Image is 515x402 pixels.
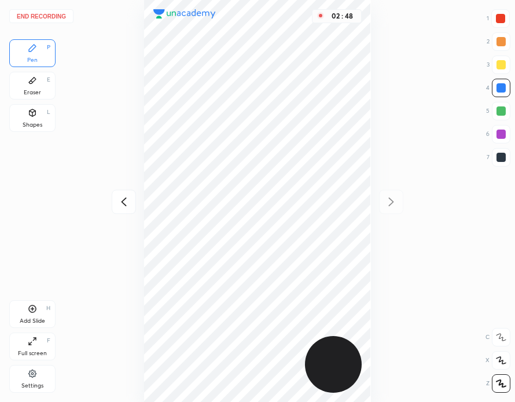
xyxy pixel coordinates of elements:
[487,148,510,167] div: 7
[47,77,50,83] div: E
[47,109,50,115] div: L
[485,328,510,346] div: C
[487,9,510,28] div: 1
[485,351,510,370] div: X
[20,318,45,324] div: Add Slide
[329,12,356,20] div: 02 : 48
[23,122,42,128] div: Shapes
[47,338,50,344] div: F
[487,56,510,74] div: 3
[9,9,73,23] button: End recording
[486,102,510,120] div: 5
[18,351,47,356] div: Full screen
[21,383,43,389] div: Settings
[486,79,510,97] div: 4
[486,125,510,143] div: 6
[47,45,50,50] div: P
[24,90,41,95] div: Eraser
[153,9,216,19] img: logo.38c385cc.svg
[27,57,38,63] div: Pen
[486,374,510,393] div: Z
[46,305,50,311] div: H
[487,32,510,51] div: 2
